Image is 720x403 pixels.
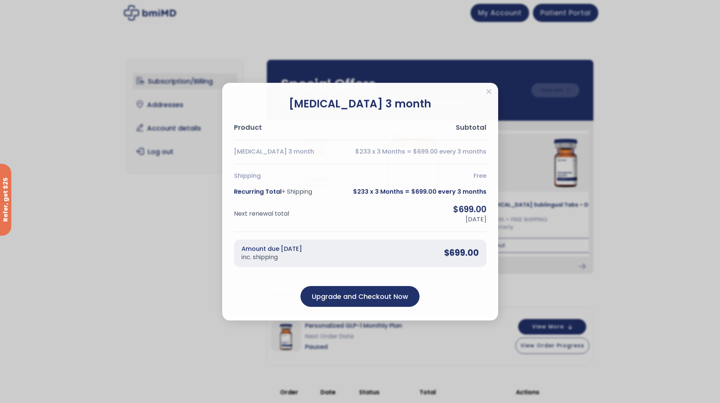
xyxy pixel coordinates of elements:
div: Close [486,88,492,98]
span: Subtotal [456,123,486,132]
output: Free [474,171,486,180]
span: [MEDICAL_DATA] 3 month [234,148,314,156]
span: Shipping [234,171,261,180]
span: Amount due [DATE] [242,245,302,262]
span: Recurring Total [234,188,312,196]
h2: [MEDICAL_DATA] 3 month [234,96,486,111]
span: Next renewal total [234,210,289,218]
output: $233 x 3 Months = $699.00 every 3 months [355,148,486,156]
small: inc. shipping [242,253,302,261]
span: $699.00 [444,247,479,259]
span: $233 x 3 Months = $699.00 every 3 months [353,188,486,196]
output: $699.00 [453,204,486,215]
output: Upgrade and Checkout Now [312,291,408,301]
small: + Shipping [282,187,312,196]
div: Upgrade and Checkout Now [300,286,420,307]
smal: [DATE] [466,215,486,224]
span: Product [234,123,262,132]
